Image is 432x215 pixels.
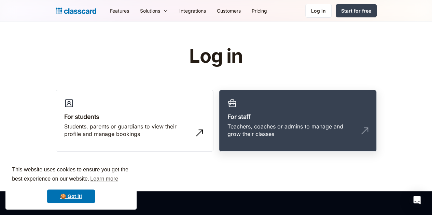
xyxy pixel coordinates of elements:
[56,6,96,16] a: home
[56,90,213,152] a: For studentsStudents, parents or guardians to view their profile and manage bookings
[336,4,377,17] a: Start for free
[219,90,377,152] a: For staffTeachers, coaches or admins to manage and grow their classes
[5,159,137,210] div: cookieconsent
[341,7,371,14] div: Start for free
[311,7,326,14] div: Log in
[89,174,119,184] a: learn more about cookies
[104,3,135,18] a: Features
[211,3,246,18] a: Customers
[135,3,174,18] div: Solutions
[47,189,95,203] a: dismiss cookie message
[174,3,211,18] a: Integrations
[64,123,191,138] div: Students, parents or guardians to view their profile and manage bookings
[140,7,160,14] div: Solutions
[409,192,425,208] div: Open Intercom Messenger
[227,123,354,138] div: Teachers, coaches or admins to manage and grow their classes
[12,166,130,184] span: This website uses cookies to ensure you get the best experience on our website.
[64,112,205,121] h3: For students
[246,3,273,18] a: Pricing
[305,4,332,18] a: Log in
[227,112,368,121] h3: For staff
[108,46,324,67] h1: Log in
